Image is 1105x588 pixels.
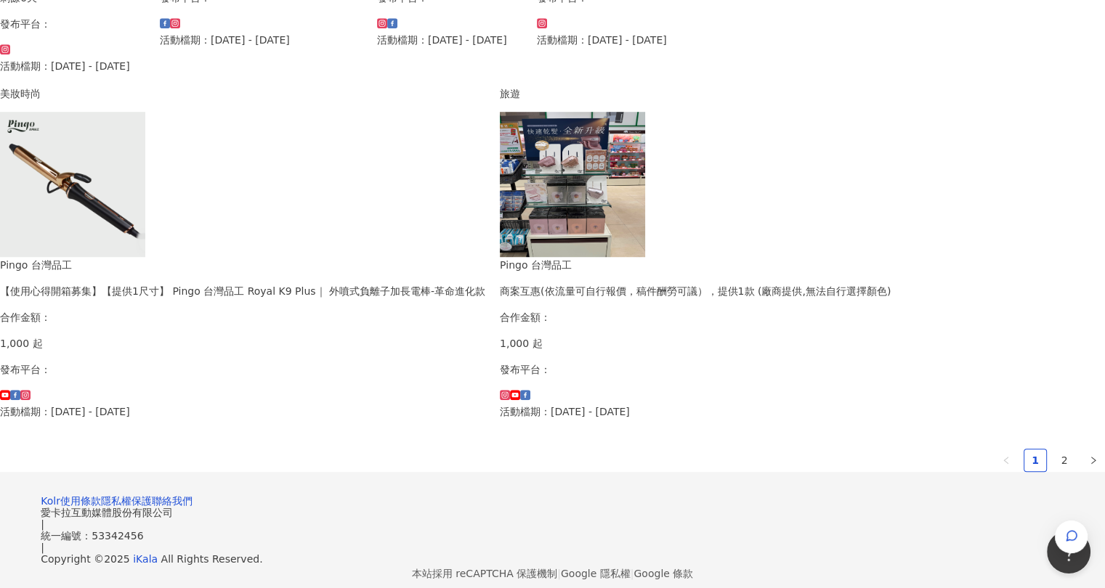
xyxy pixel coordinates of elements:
span: | [41,542,44,553]
span: 本站採用 reCAPTCHA 保護機制 [412,565,693,582]
div: 商案互惠(依流量可自行報價，稿件酬勞可議），提供1款 (廠商提供,無法自行選擇顏色) [500,283,891,299]
p: 活動檔期：[DATE] - [DATE] [160,32,363,48]
span: | [631,568,634,579]
span: | [41,518,44,530]
a: Kolr [41,495,60,507]
p: 活動檔期：[DATE] - [DATE] [377,32,522,48]
a: Google 隱私權 [561,568,631,579]
div: Copyright © 2025 All Rights Reserved. [41,553,1064,565]
div: 統一編號：53342456 [41,530,1064,542]
div: 愛卡拉互動媒體股份有限公司 [41,507,1064,518]
span: left [1002,456,1011,465]
button: right [1082,449,1105,472]
span: right [1089,456,1098,465]
p: 1,000 起 [500,335,891,351]
a: Google 條款 [634,568,693,579]
li: Previous Page [995,449,1018,472]
span: | [557,568,561,579]
div: Pingo 台灣品工 [500,257,891,273]
div: 旅遊 [500,86,891,102]
a: iKala [133,553,158,565]
p: 發布平台： [500,362,891,377]
button: left [995,449,1018,472]
a: 使用條款 [60,495,101,507]
iframe: Help Scout Beacon - Open [1047,530,1090,573]
li: 1 [1024,449,1047,472]
p: 活動檔期：[DATE] - [DATE] [537,32,682,48]
img: Pingo 台灣品工 TRAVEL Qmini 2.0奈米負離子極輕吹風機 [500,112,645,257]
li: Next Page [1082,449,1105,472]
a: 2 [1053,449,1075,471]
a: 隱私權保護 [101,495,152,507]
a: 1 [1024,449,1046,471]
a: 聯絡我們 [152,495,193,507]
p: 活動檔期：[DATE] - [DATE] [500,404,891,420]
p: 合作金額： [500,309,891,325]
li: 2 [1053,449,1076,472]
